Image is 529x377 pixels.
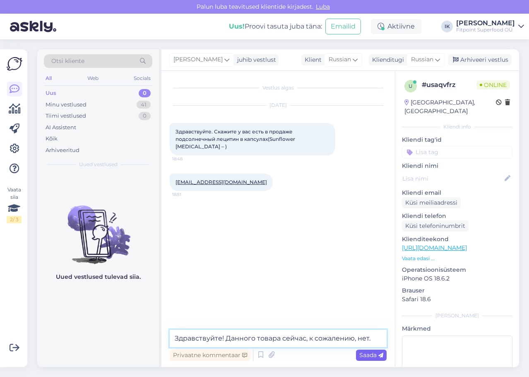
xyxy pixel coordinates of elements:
div: Socials [132,73,152,84]
div: Kliendi info [402,123,512,130]
div: Klient [301,56,322,64]
div: Kõik [46,135,58,143]
p: Vaata edasi ... [402,255,512,262]
span: Saada [359,351,383,359]
div: juhib vestlust [234,56,276,64]
p: Kliendi email [402,188,512,197]
div: [PERSON_NAME] [456,20,515,27]
div: Aktiivne [371,19,421,34]
p: Uued vestlused tulevad siia. [56,273,141,281]
div: [DATE] [170,101,387,109]
div: # usaqvfrz [422,80,476,90]
p: Märkmed [402,324,512,333]
button: Emailid [325,19,361,34]
b: Uus! [229,22,245,30]
a: [EMAIL_ADDRESS][DOMAIN_NAME] [176,179,267,185]
p: Kliendi tag'id [402,135,512,144]
div: 2 / 3 [7,216,22,223]
p: Kliendi nimi [402,162,512,170]
div: [GEOGRAPHIC_DATA], [GEOGRAPHIC_DATA] [404,98,496,116]
div: Vaata siia [7,186,22,223]
span: Russian [411,55,433,64]
img: Askly Logo [7,56,22,72]
p: Brauser [402,286,512,295]
div: All [44,73,53,84]
span: u [409,83,413,89]
p: iPhone OS 18.6.2 [402,274,512,283]
div: 0 [139,112,151,120]
div: Küsi telefoninumbrit [402,220,469,232]
div: Klienditugi [369,56,404,64]
div: Fitpoint Superfood OÜ [456,27,515,33]
img: No chats [37,191,159,265]
div: Web [86,73,100,84]
div: Tiimi vestlused [46,112,86,120]
div: Privaatne kommentaar [170,350,250,361]
span: Здравствуйте. Скажите у вас есть в продаже подсолнечный лецитин в капсулах(Sunflower [MEDICAL_DAT... [176,128,296,150]
div: 0 [139,89,151,97]
span: Luba [313,3,332,10]
div: Küsi meiliaadressi [402,197,461,208]
div: Vestlus algas [170,84,387,92]
div: Uus [46,89,56,97]
span: [PERSON_NAME] [173,55,223,64]
textarea: Здравствуйте! Данного товара сейчас, к сожалению, нет. [170,330,387,347]
span: 18:48 [172,156,203,162]
div: AI Assistent [46,123,76,132]
div: Proovi tasuta juba täna: [229,22,322,31]
span: Otsi kliente [51,57,84,65]
div: Arhiveeri vestlus [448,54,512,65]
span: Russian [329,55,351,64]
a: [URL][DOMAIN_NAME] [402,244,467,251]
div: [PERSON_NAME] [402,312,512,319]
div: Arhiveeritud [46,146,79,155]
p: Klienditeekond [402,235,512,244]
span: Uued vestlused [79,161,118,168]
div: IK [441,21,453,32]
div: 41 [137,101,151,109]
p: Operatsioonisüsteem [402,266,512,274]
p: Kliendi telefon [402,212,512,220]
p: Safari 18.6 [402,295,512,304]
a: [PERSON_NAME]Fitpoint Superfood OÜ [456,20,524,33]
span: 18:51 [172,191,203,198]
input: Lisa nimi [402,174,503,183]
div: Minu vestlused [46,101,87,109]
input: Lisa tag [402,146,512,158]
span: Online [476,80,510,89]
